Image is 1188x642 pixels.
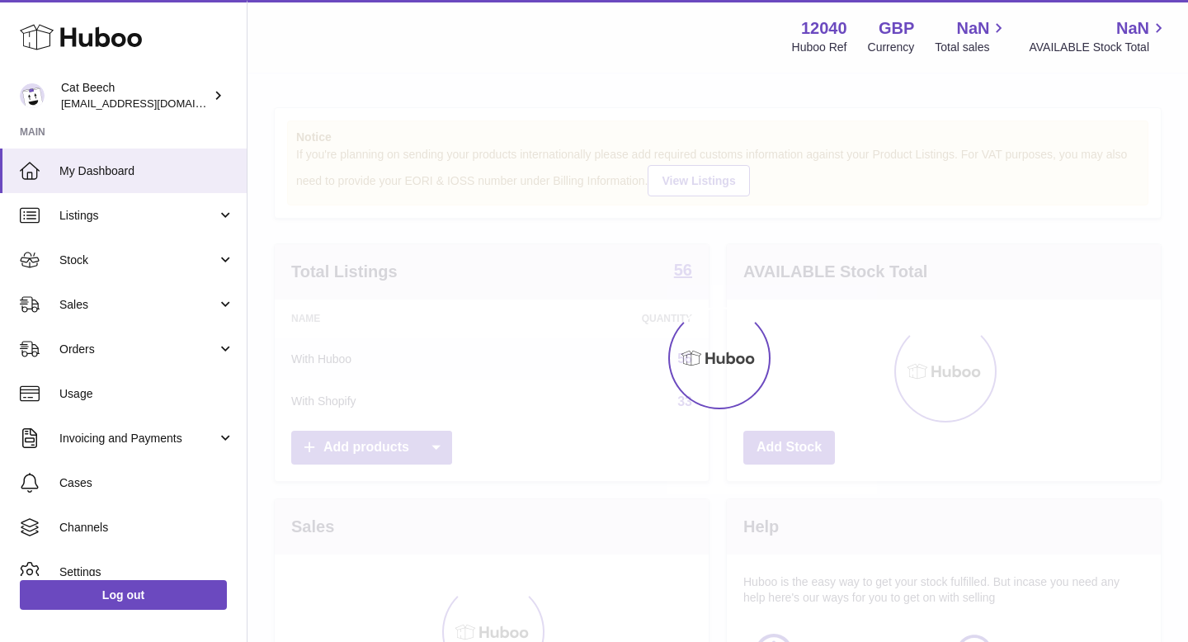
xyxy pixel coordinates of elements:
a: NaN Total sales [935,17,1008,55]
span: Orders [59,342,217,357]
span: My Dashboard [59,163,234,179]
span: Sales [59,297,217,313]
img: Cat@thetruthbrush.com [20,83,45,108]
span: Channels [59,520,234,536]
span: Total sales [935,40,1008,55]
span: Usage [59,386,234,402]
span: Invoicing and Payments [59,431,217,446]
span: NaN [1116,17,1149,40]
div: Cat Beech [61,80,210,111]
span: NaN [956,17,989,40]
a: NaN AVAILABLE Stock Total [1029,17,1168,55]
a: Log out [20,580,227,610]
span: Settings [59,564,234,580]
span: Listings [59,208,217,224]
strong: GBP [879,17,914,40]
span: [EMAIL_ADDRESS][DOMAIN_NAME] [61,97,243,110]
div: Currency [868,40,915,55]
span: AVAILABLE Stock Total [1029,40,1168,55]
div: Huboo Ref [792,40,847,55]
span: Stock [59,253,217,268]
span: Cases [59,475,234,491]
strong: 12040 [801,17,847,40]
